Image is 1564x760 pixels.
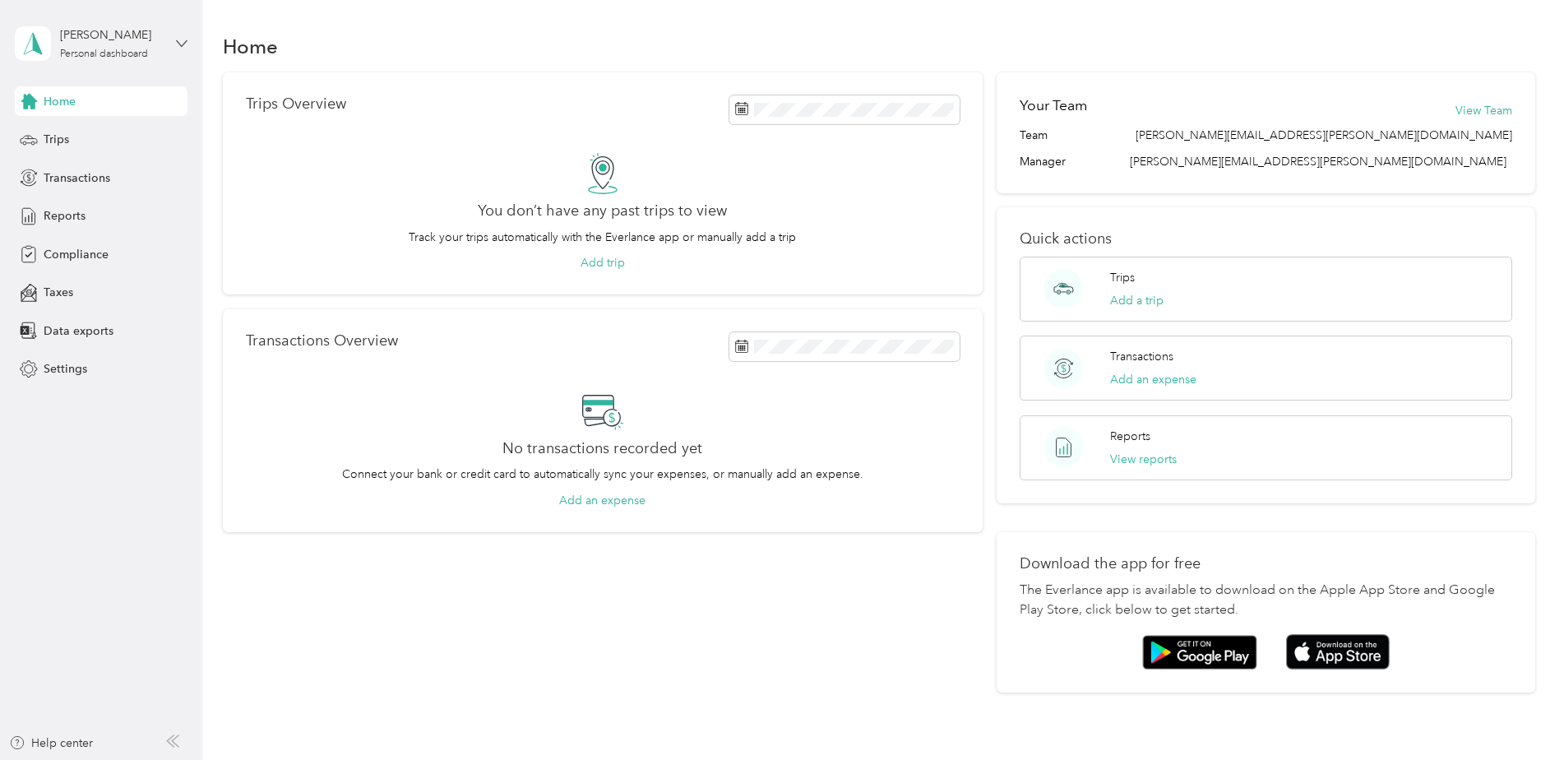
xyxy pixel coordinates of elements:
[559,492,645,509] button: Add an expense
[44,246,109,263] span: Compliance
[1110,371,1196,388] button: Add an expense
[1110,292,1164,309] button: Add a trip
[44,169,110,187] span: Transactions
[60,49,148,59] div: Personal dashboard
[1020,555,1512,572] p: Download the app for free
[1110,451,1177,468] button: View reports
[223,38,278,55] h1: Home
[44,284,73,301] span: Taxes
[44,207,86,225] span: Reports
[44,131,69,148] span: Trips
[246,332,398,350] p: Transactions Overview
[502,440,702,457] h2: No transactions recorded yet
[1020,153,1066,170] span: Manager
[1286,634,1390,670] img: App store
[1110,269,1135,286] p: Trips
[1020,95,1087,116] h2: Your Team
[1472,668,1564,760] iframe: Everlance-gr Chat Button Frame
[1455,102,1512,119] button: View Team
[1110,428,1150,445] p: Reports
[478,202,727,220] h2: You don’t have any past trips to view
[9,735,93,752] button: Help center
[44,360,87,378] span: Settings
[581,254,625,271] button: Add trip
[1020,127,1048,144] span: Team
[409,229,796,246] p: Track your trips automatically with the Everlance app or manually add a trip
[44,93,76,110] span: Home
[44,322,113,340] span: Data exports
[60,26,163,44] div: [PERSON_NAME]
[342,466,863,483] p: Connect your bank or credit card to automatically sync your expenses, or manually add an expense.
[1136,127,1512,144] span: [PERSON_NAME][EMAIL_ADDRESS][PERSON_NAME][DOMAIN_NAME]
[246,95,346,113] p: Trips Overview
[1020,230,1512,248] p: Quick actions
[1110,348,1173,365] p: Transactions
[1020,581,1512,620] p: The Everlance app is available to download on the Apple App Store and Google Play Store, click be...
[1142,635,1257,670] img: Google play
[1130,155,1506,169] span: [PERSON_NAME][EMAIL_ADDRESS][PERSON_NAME][DOMAIN_NAME]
